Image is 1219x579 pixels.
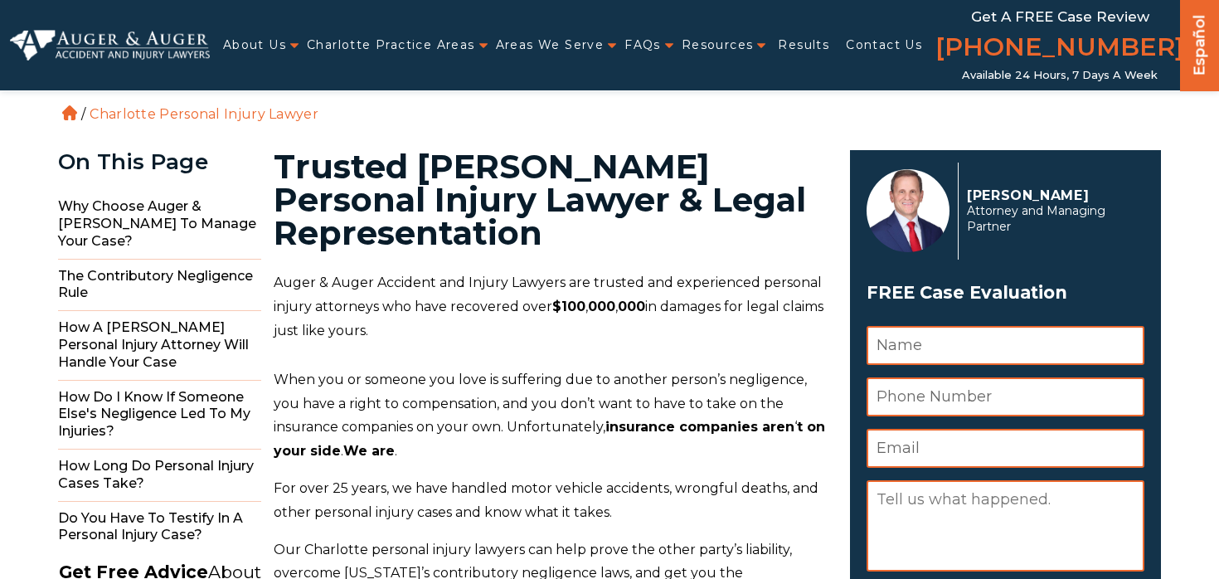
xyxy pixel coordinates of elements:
[867,429,1144,468] input: Email
[618,299,645,314] strong: 000
[58,260,261,312] span: The Contributory Negligence Rule
[967,203,1135,235] span: Attorney and Managing Partner
[867,277,1144,309] span: FREE Case Evaluation
[10,30,210,61] img: Auger & Auger Accident and Injury Lawyers Logo
[58,150,261,174] div: On This Page
[846,28,922,62] a: Contact Us
[552,299,585,314] strong: $100
[867,377,1144,416] input: Phone Number
[496,28,605,62] a: Areas We Serve
[58,190,261,259] span: Why Choose Auger & [PERSON_NAME] to Manage Your Case?
[935,29,1184,69] a: [PHONE_NUMBER]
[274,271,830,343] p: Auger & Auger Accident and Injury Lawyers are trusted and experienced personal injury attorneys w...
[343,443,395,459] strong: We are
[58,502,261,553] span: Do You Have to Testify in a Personal Injury Case?
[605,419,794,435] strong: insurance companies aren
[682,28,754,62] a: Resources
[58,450,261,502] span: How Long do Personal Injury Cases Take?
[274,368,830,464] p: When you or someone you love is suffering due to another person’s negligence, you have a right to...
[274,150,830,250] h1: Trusted [PERSON_NAME] Personal Injury Lawyer & Legal Representation
[588,299,615,314] strong: 000
[58,381,261,450] span: How do I Know if Someone Else's Negligence Led to My Injuries?
[867,169,949,252] img: Herbert Auger
[624,28,661,62] a: FAQs
[274,477,830,525] p: For over 25 years, we have handled motor vehicle accidents, wrongful deaths, and other personal i...
[223,28,286,62] a: About Us
[85,106,323,122] li: Charlotte Personal Injury Lawyer
[778,28,829,62] a: Results
[867,326,1144,365] input: Name
[971,8,1149,25] span: Get a FREE Case Review
[58,311,261,380] span: How a [PERSON_NAME] Personal Injury Attorney Will Handle Your Case
[307,28,475,62] a: Charlotte Practice Areas
[962,69,1158,82] span: Available 24 Hours, 7 Days a Week
[967,187,1135,203] p: [PERSON_NAME]
[62,105,77,120] a: Home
